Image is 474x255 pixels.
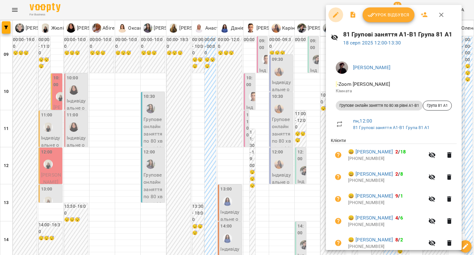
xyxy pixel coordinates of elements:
button: Візит ще не сплачено. Додати оплату? [331,236,346,250]
button: Візит ще не сплачено. Додати оплату? [331,192,346,207]
p: [PHONE_NUMBER] [348,244,425,250]
button: Урок відбувся [363,7,414,22]
span: Група 81 A1 [423,103,451,108]
div: Група 81 A1 [423,101,452,111]
span: 4 [395,215,398,221]
span: 6 [400,215,403,221]
a: 81 Групові заняття A1-B1 Група 81 A1 [353,125,430,130]
img: 7d603b6c0277b58a862e2388d03b3a1c.jpg [336,61,348,74]
a: 😀 [PERSON_NAME] [348,170,393,178]
button: Візит ще не сплачено. Додати оплату? [331,170,346,185]
h6: 81 Групові заняття A1-B1 Група 81 A1 [343,30,457,39]
button: Візит ще не сплачено. Додати оплату? [331,214,346,228]
span: 8 [395,237,398,243]
a: 18 серп 2025 12:00-13:30 [343,40,401,46]
span: 2 [395,171,398,177]
span: 2 [395,149,398,155]
b: / [395,237,403,243]
span: 18 [400,149,406,155]
span: 8 [400,171,403,177]
b: / [395,215,403,221]
a: 😀 [PERSON_NAME] [348,192,393,200]
p: [PHONE_NUMBER] [348,222,425,228]
a: пн , 12:00 [353,118,372,124]
p: [PHONE_NUMBER] [348,156,425,162]
span: 2 [400,237,403,243]
p: [PHONE_NUMBER] [348,200,425,206]
p: [PHONE_NUMBER] [348,178,425,184]
b: / [395,193,403,199]
a: 😀 [PERSON_NAME] [348,148,393,156]
span: 9 [395,193,398,199]
span: Урок відбувся [368,11,410,19]
b: / [395,171,403,177]
span: - Zoom [PERSON_NAME] [336,81,391,87]
a: 😀 [PERSON_NAME] [348,214,393,222]
span: Групове онлайн заняття по 80 хв рівні А1-В1 [336,103,423,108]
b: / [395,149,406,155]
span: 1 [400,193,403,199]
a: 😀 [PERSON_NAME] [348,236,393,244]
a: [PERSON_NAME] [353,65,390,70]
p: Кімната [336,88,452,94]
